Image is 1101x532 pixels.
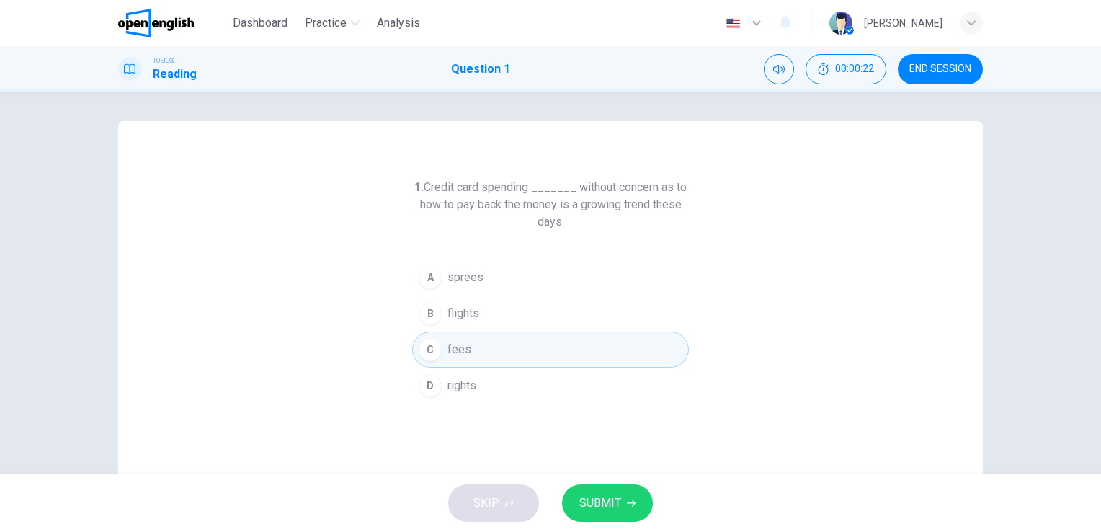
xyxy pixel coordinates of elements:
span: Analysis [377,14,420,32]
span: flights [447,305,479,322]
button: Dashboard [227,10,293,36]
div: [PERSON_NAME] [864,14,942,32]
button: SUBMIT [562,484,653,522]
h1: Question 1 [451,61,510,78]
div: Mute [764,54,794,84]
button: 00:00:22 [806,54,886,84]
button: Asprees [412,260,689,296]
div: A [419,266,442,289]
button: Practice [299,10,365,36]
div: D [419,374,442,397]
button: Cfees [412,332,689,368]
span: END SESSION [909,63,971,75]
button: Drights [412,368,689,404]
span: sprees [447,269,483,286]
button: Analysis [371,10,426,36]
div: Hide [806,54,886,84]
span: TOEIC® [153,56,174,66]
img: Profile picture [829,12,852,35]
span: Practice [305,14,347,32]
img: en [724,18,742,29]
button: Bflights [412,296,689,332]
span: fees [447,341,471,358]
div: C [419,338,442,361]
span: Dashboard [233,14,287,32]
div: B [419,302,442,325]
button: END SESSION [898,54,983,84]
span: rights [447,377,476,394]
h6: Credit card spending _______ without concern as to how to pay back the money is a growing trend t... [412,179,689,231]
h1: Reading [153,66,197,83]
span: 00:00:22 [835,63,874,75]
img: OpenEnglish logo [118,9,194,37]
a: OpenEnglish logo [118,9,227,37]
strong: 1. [414,180,424,194]
span: SUBMIT [579,493,621,513]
